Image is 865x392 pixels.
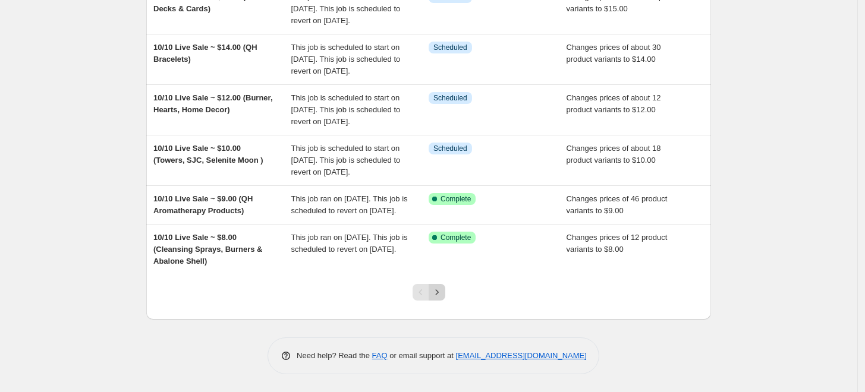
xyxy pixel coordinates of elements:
span: Changes prices of 46 product variants to $9.00 [567,194,668,215]
span: Scheduled [433,93,467,103]
span: This job is scheduled to start on [DATE]. This job is scheduled to revert on [DATE]. [291,43,401,75]
span: or email support at [388,351,456,360]
a: [EMAIL_ADDRESS][DOMAIN_NAME] [456,351,587,360]
nav: Pagination [413,284,445,301]
a: FAQ [372,351,388,360]
span: Changes prices of about 18 product variants to $10.00 [567,144,661,165]
span: This job ran on [DATE]. This job is scheduled to revert on [DATE]. [291,194,408,215]
span: Complete [441,194,471,204]
span: Changes prices of about 30 product variants to $14.00 [567,43,661,64]
span: 10/10 Live Sale ~ $9.00 (QH Aromatherapy Products) [153,194,253,215]
span: 10/10 Live Sale ~ $14.00 (QH Bracelets) [153,43,257,64]
span: This job is scheduled to start on [DATE]. This job is scheduled to revert on [DATE]. [291,93,401,126]
span: Complete [441,233,471,242]
span: 10/10 Live Sale ~ $12.00 (Burner, Hearts, Home Decor) [153,93,273,114]
span: Changes prices of 12 product variants to $8.00 [567,233,668,254]
span: This job is scheduled to start on [DATE]. This job is scheduled to revert on [DATE]. [291,144,401,176]
span: 10/10 Live Sale ~ $8.00 (Cleansing Sprays, Burners & Abalone Shell) [153,233,263,265]
button: Next [429,284,445,301]
span: This job ran on [DATE]. This job is scheduled to revert on [DATE]. [291,233,408,254]
span: Changes prices of about 12 product variants to $12.00 [567,93,661,114]
span: Scheduled [433,144,467,153]
span: Scheduled [433,43,467,52]
span: 10/10 Live Sale ~ $10.00 (Towers, SJC, Selenite Moon ) [153,144,263,165]
span: Need help? Read the [297,351,372,360]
